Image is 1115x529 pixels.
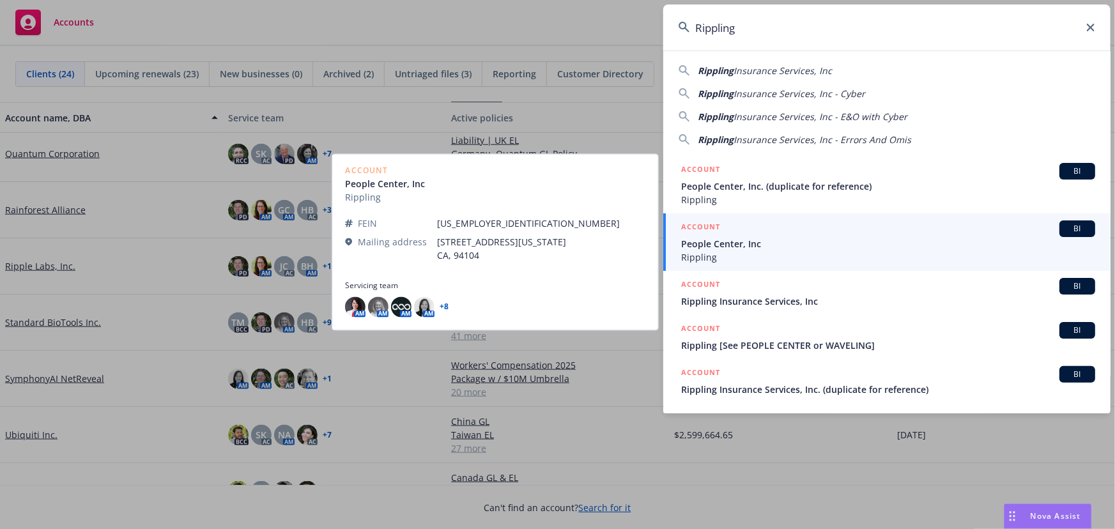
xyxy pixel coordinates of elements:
[681,250,1095,264] span: Rippling
[663,271,1111,315] a: ACCOUNTBIRippling Insurance Services, Inc
[681,278,720,293] h5: ACCOUNT
[1004,504,1020,528] div: Drag to move
[663,4,1111,50] input: Search...
[681,366,720,381] h5: ACCOUNT
[663,403,1111,458] a: POLICY
[663,213,1111,271] a: ACCOUNTBIPeople Center, IncRippling
[663,315,1111,359] a: ACCOUNTBIRippling [See PEOPLE CENTER or WAVELING]
[681,383,1095,396] span: Rippling Insurance Services, Inc. (duplicate for reference)
[734,88,865,100] span: Insurance Services, Inc - Cyber
[1065,280,1090,292] span: BI
[681,295,1095,308] span: Rippling Insurance Services, Inc
[663,359,1111,403] a: ACCOUNTBIRippling Insurance Services, Inc. (duplicate for reference)
[1004,503,1092,529] button: Nova Assist
[698,88,734,100] span: Rippling
[734,134,911,146] span: Insurance Services, Inc - Errors And Omis
[681,163,720,178] h5: ACCOUNT
[681,322,720,337] h5: ACCOUNT
[681,339,1095,352] span: Rippling [See PEOPLE CENTER or WAVELING]
[663,156,1111,213] a: ACCOUNTBIPeople Center, Inc. (duplicate for reference)Rippling
[681,410,711,423] h5: POLICY
[681,237,1095,250] span: People Center, Inc
[698,134,734,146] span: Rippling
[734,111,907,123] span: Insurance Services, Inc - E&O with Cyber
[698,65,734,77] span: Rippling
[1065,325,1090,336] span: BI
[1065,223,1090,234] span: BI
[734,65,832,77] span: Insurance Services, Inc
[1031,510,1081,521] span: Nova Assist
[1065,165,1090,177] span: BI
[681,180,1095,193] span: People Center, Inc. (duplicate for reference)
[681,193,1095,206] span: Rippling
[1065,369,1090,380] span: BI
[681,220,720,236] h5: ACCOUNT
[698,111,734,123] span: Rippling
